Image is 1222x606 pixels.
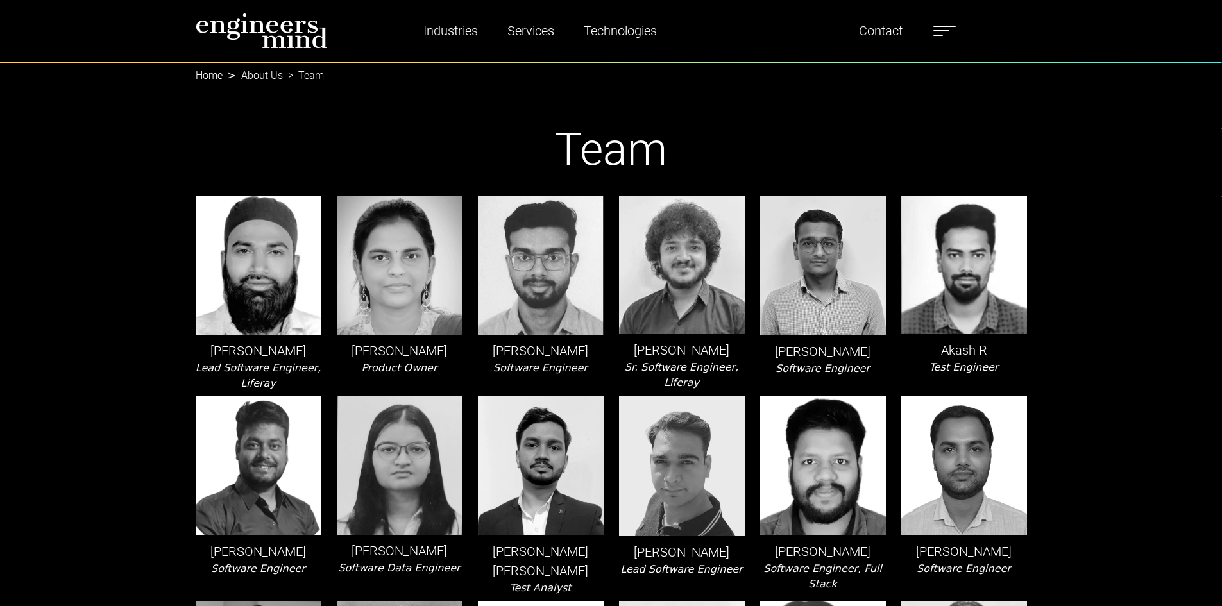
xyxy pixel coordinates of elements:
p: [PERSON_NAME] [337,541,462,560]
p: [PERSON_NAME] [619,341,745,360]
a: Contact [854,16,908,46]
img: leader-img [196,196,321,335]
img: leader-img [478,396,604,535]
img: leader-img [196,396,321,535]
a: Services [502,16,559,46]
p: [PERSON_NAME] [196,341,321,360]
i: Lead Software Engineer, Liferay [196,362,321,389]
img: leader-img [760,396,886,535]
i: Test Analyst [509,582,571,594]
img: leader-img [619,396,745,536]
i: Software Data Engineer [338,562,460,574]
i: Software Engineer [917,562,1011,575]
img: leader-img [619,196,745,334]
p: [PERSON_NAME] [PERSON_NAME] [478,542,604,580]
i: Software Engineer [493,362,588,374]
p: [PERSON_NAME] [619,543,745,562]
i: Software Engineer, Full Stack [763,562,881,590]
nav: breadcrumb [196,62,1027,77]
p: [PERSON_NAME] [337,341,462,360]
i: Software Engineer [211,562,305,575]
img: leader-img [337,396,462,535]
i: Product Owner [361,362,437,374]
img: leader-img [760,196,886,335]
a: Technologies [579,16,662,46]
p: [PERSON_NAME] [901,542,1027,561]
i: Software Engineer [776,362,870,375]
a: Home [196,69,223,81]
img: leader-img [901,396,1027,535]
img: logo [196,13,328,49]
p: [PERSON_NAME] [760,342,886,361]
img: leader-img [478,196,604,335]
i: Sr. Software Engineer, Liferay [625,361,738,389]
p: [PERSON_NAME] [760,542,886,561]
img: leader-img [337,196,462,335]
a: Industries [418,16,483,46]
i: Test Engineer [929,361,999,373]
p: Akash R [901,341,1027,360]
p: [PERSON_NAME] [196,542,321,561]
h1: Team [196,122,1027,176]
a: About Us [241,69,283,81]
img: leader-img [901,196,1027,335]
li: Team [283,68,324,83]
i: Lead Software Engineer [620,563,742,575]
p: [PERSON_NAME] [478,341,604,360]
